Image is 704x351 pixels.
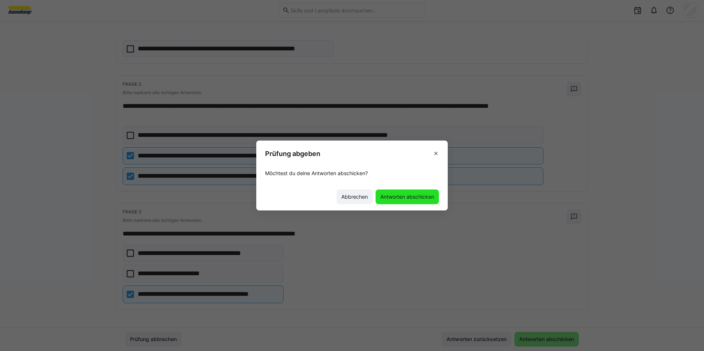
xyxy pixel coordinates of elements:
span: Antworten abschicken [379,193,435,201]
button: Abbrechen [337,189,373,204]
button: Antworten abschicken [376,189,439,204]
p: Möchtest du deine Antworten abschicken? [265,170,439,177]
span: Abbrechen [340,193,369,201]
h3: Prüfung abgeben [265,149,320,158]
